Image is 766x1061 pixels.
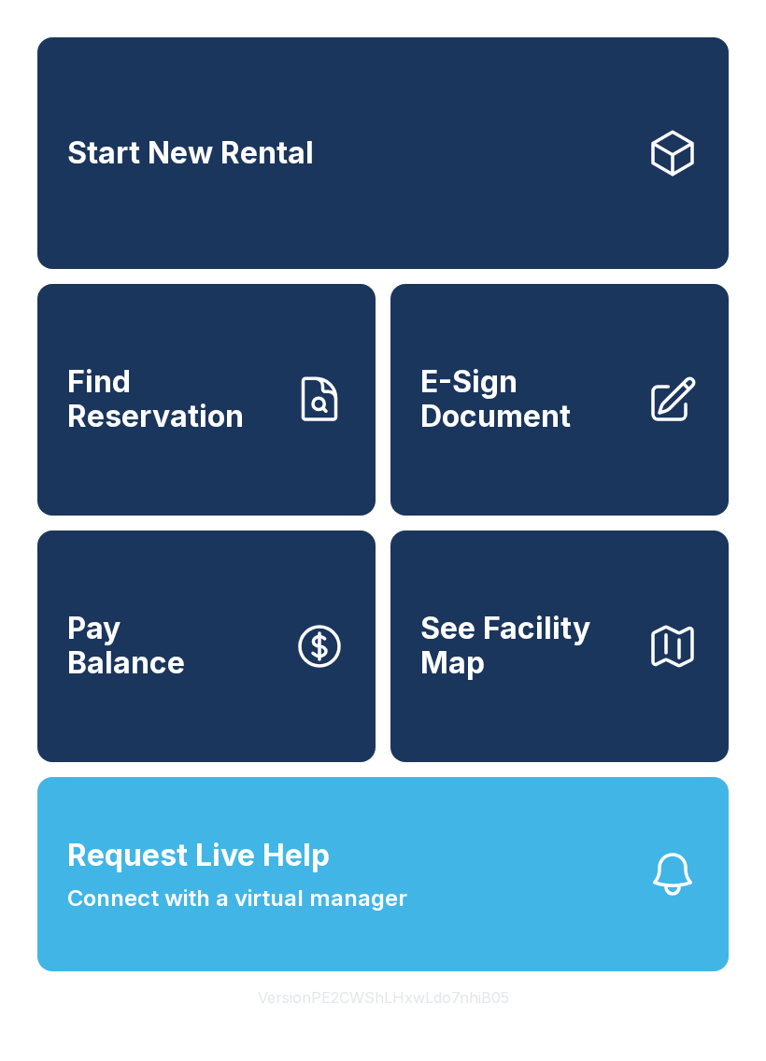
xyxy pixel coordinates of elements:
span: Start New Rental [67,136,314,171]
a: PayBalance [37,530,376,762]
span: Request Live Help [67,833,330,878]
span: Connect with a virtual manager [67,882,407,915]
span: Pay Balance [67,612,185,680]
span: E-Sign Document [420,365,631,433]
a: Start New Rental [37,37,729,269]
button: VersionPE2CWShLHxwLdo7nhiB05 [243,971,524,1024]
button: See Facility Map [390,530,729,762]
a: E-Sign Document [390,284,729,516]
span: See Facility Map [420,612,631,680]
a: Find Reservation [37,284,376,516]
span: Find Reservation [67,365,278,433]
button: Request Live HelpConnect with a virtual manager [37,777,729,971]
